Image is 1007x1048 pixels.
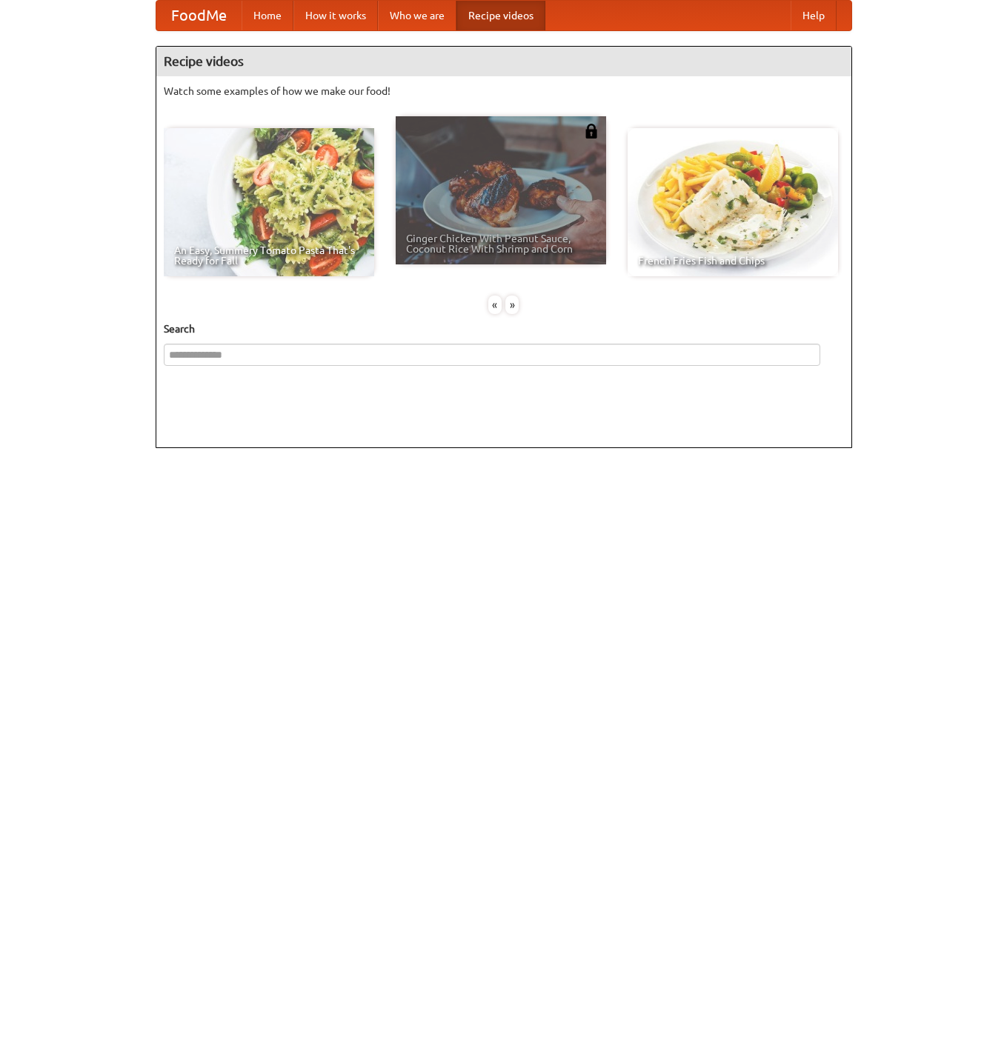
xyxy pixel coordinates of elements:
a: Home [242,1,293,30]
h4: Recipe videos [156,47,851,76]
h5: Search [164,321,844,336]
a: French Fries Fish and Chips [628,128,838,276]
span: French Fries Fish and Chips [638,256,828,266]
a: How it works [293,1,378,30]
a: Help [791,1,837,30]
div: « [488,296,502,314]
a: Recipe videos [456,1,545,30]
a: FoodMe [156,1,242,30]
a: An Easy, Summery Tomato Pasta That's Ready for Fall [164,128,374,276]
a: Who we are [378,1,456,30]
span: An Easy, Summery Tomato Pasta That's Ready for Fall [174,245,364,266]
p: Watch some examples of how we make our food! [164,84,844,99]
img: 483408.png [584,124,599,138]
div: » [505,296,519,314]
